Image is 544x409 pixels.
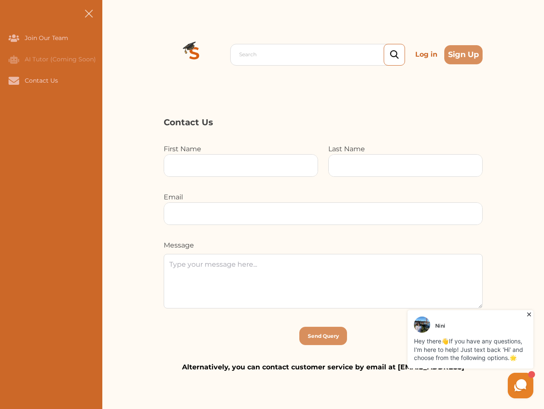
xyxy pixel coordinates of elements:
[412,46,441,63] p: Log in
[164,116,483,129] p: Contact Us
[444,45,483,64] button: Sign Up
[405,308,535,400] iframe: HelpCrunch
[328,145,365,153] label: Last Name
[164,193,183,201] label: Email
[299,327,347,345] button: [object Object]
[164,24,225,85] img: Logo
[308,332,339,340] p: Send Query
[164,362,483,372] p: Alternatively, you can contact customer service by email at [EMAIL_ADDRESS]
[164,145,201,153] label: First Name
[390,50,399,59] img: search_icon
[164,241,194,249] label: Message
